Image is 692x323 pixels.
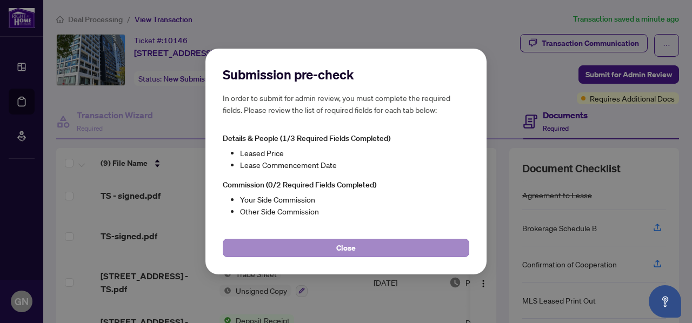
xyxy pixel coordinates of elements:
[223,92,469,116] h5: In order to submit for admin review, you must complete the required fields. Please review the lis...
[223,66,469,83] h2: Submission pre-check
[649,285,681,318] button: Open asap
[336,239,356,257] span: Close
[223,239,469,257] button: Close
[240,193,469,205] li: Your Side Commission
[240,147,469,159] li: Leased Price
[240,159,469,171] li: Lease Commencement Date
[223,180,376,190] span: Commission (0/2 Required Fields Completed)
[240,205,469,217] li: Other Side Commission
[223,133,390,143] span: Details & People (1/3 Required Fields Completed)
